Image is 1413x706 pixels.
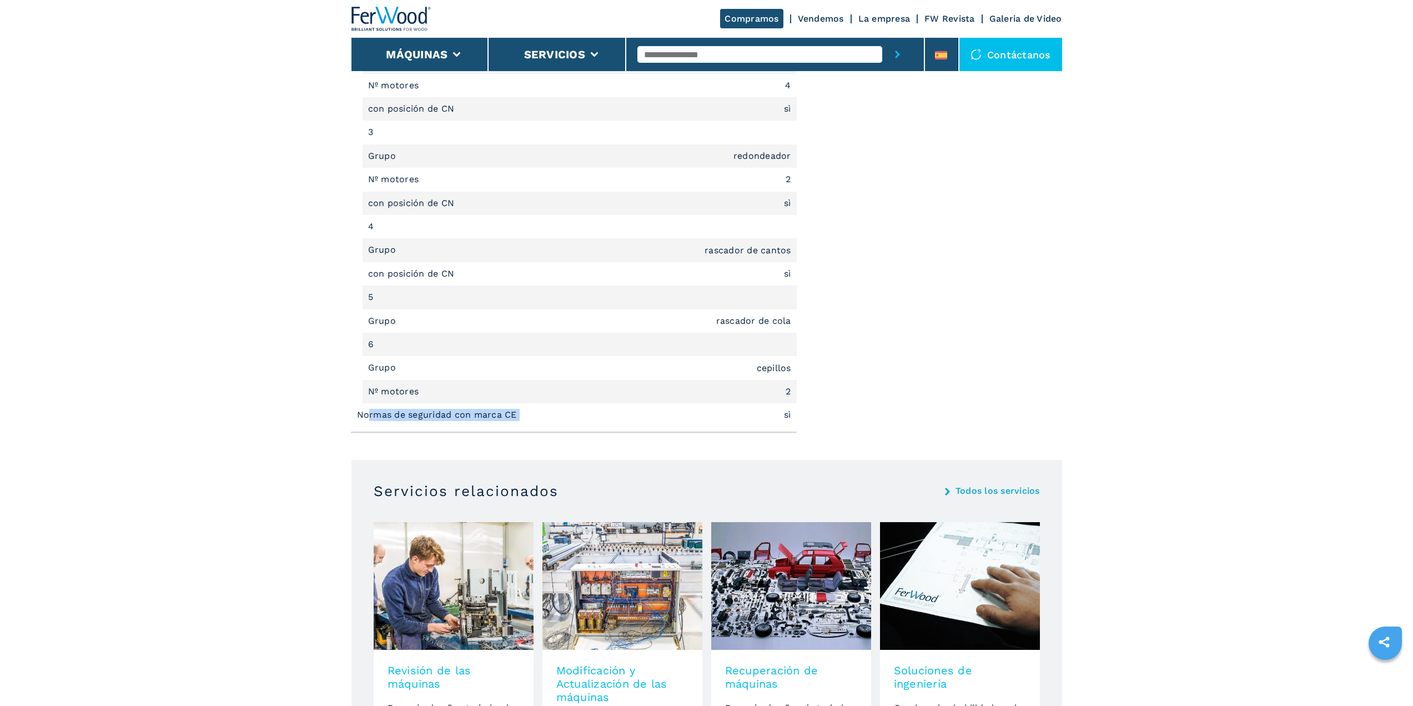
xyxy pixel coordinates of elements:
[711,522,871,650] img: image
[858,13,911,24] a: La empresa
[368,150,399,162] p: Grupo
[894,664,1026,690] h3: Soluciones de ingeniería
[784,199,791,208] em: sì
[971,49,982,60] img: Contáctanos
[786,175,791,184] em: 2
[374,482,559,500] h3: Servicios relacionados
[733,152,791,161] em: redondeador
[1366,656,1405,698] iframe: Chat
[720,9,783,28] a: Compramos
[784,269,791,278] em: sì
[705,246,791,255] em: rascador de cantos
[368,385,422,398] p: Nº motores
[784,104,791,113] em: sì
[374,522,534,650] img: image
[924,13,975,24] a: FW Revista
[368,362,399,374] p: Grupo
[989,13,1062,24] a: Galeria de Video
[388,664,520,690] h3: Revisión de las máquinas
[556,664,688,704] h3: Modificación y Actualización de las máquinas
[368,244,399,256] p: Grupo
[386,48,447,61] button: Máquinas
[786,387,791,396] em: 2
[368,79,422,92] p: Nº motores
[368,173,422,186] p: Nº motores
[959,38,1062,71] div: Contáctanos
[785,81,791,90] em: 4
[784,410,791,419] em: sì
[368,338,377,351] p: 6
[956,487,1040,495] a: Todos los servicios
[368,315,399,327] p: Grupo
[757,364,791,373] em: cepillos
[1370,628,1398,656] a: sharethis
[524,48,585,61] button: Servicios
[368,291,376,303] p: 5
[368,197,457,209] p: con posición de CN
[368,268,457,280] p: con posición de CN
[716,317,791,326] em: rascador de cola
[798,13,844,24] a: Vendemos
[368,221,377,233] p: 4
[880,522,1040,650] img: image
[357,409,520,421] p: Normas de seguridad con marca CE
[368,126,376,138] p: 3
[725,664,857,690] h3: Recuperación de máquinas
[368,103,457,115] p: con posición de CN
[882,38,913,71] button: submit-button
[542,522,702,650] img: image
[351,7,431,31] img: Ferwood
